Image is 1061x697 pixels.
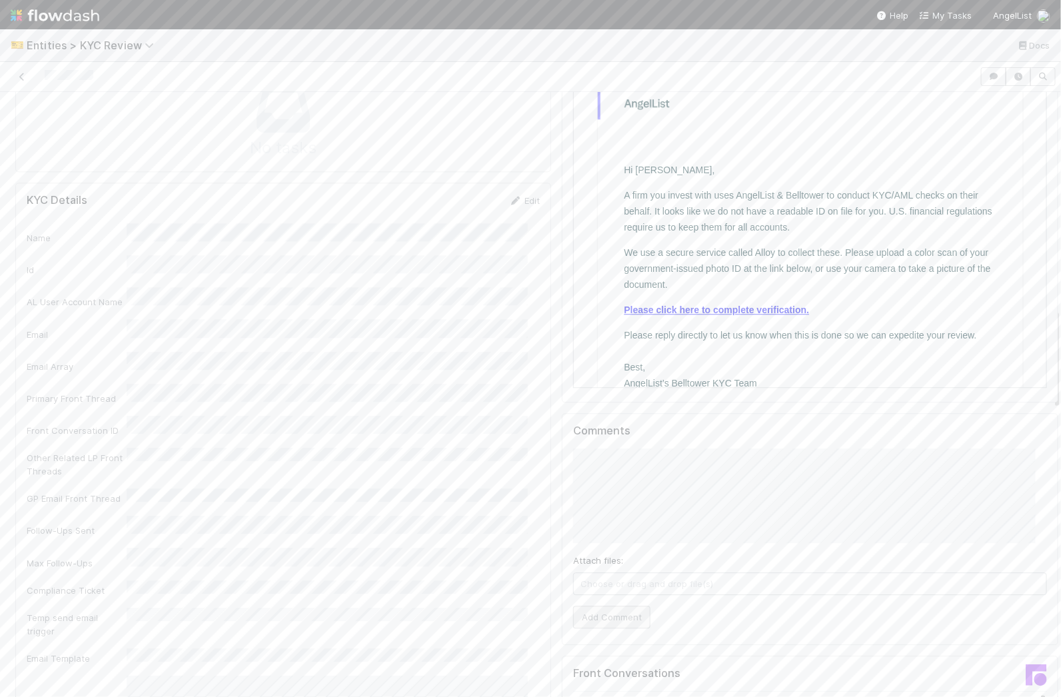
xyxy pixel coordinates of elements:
a: Docs [1016,37,1050,53]
div: Max Follow-Ups [27,556,127,570]
div: Temp send email trigger [27,611,127,638]
img: logo-inverted-e16ddd16eac7371096b0.svg [11,4,99,27]
label: Attach files: [573,554,623,567]
div: Follow-Ups Sent [27,524,127,537]
div: Front Conversation ID [27,424,127,437]
p: Best, AngelList’s Belltower KYC Team [51,304,423,352]
div: Compliance Ticket [27,584,127,597]
span: Entities > KYC Review [27,39,161,52]
span: AngelList [993,10,1032,21]
h5: KYC Details [27,194,87,207]
div: Primary Front Thread [27,392,127,405]
span: 🎫 [11,39,24,51]
div: Email Template [27,652,127,665]
p: A firm you invest with uses AngelList & Belltower to conduct KYC/AML checks on their behalf. It l... [51,132,423,180]
h5: Front Conversations [573,667,800,680]
div: Help [876,9,908,22]
button: Add Comment [573,606,650,628]
div: Id [27,263,127,277]
a: Please click here to complete verification. [51,249,236,260]
span: No tasks [250,136,317,161]
div: Other Related LP Front Threads [27,451,127,478]
div: Email [27,328,127,341]
span: Choose or drag and drop file(s) [574,573,1046,594]
span: My Tasks [919,10,972,21]
div: Email Array [27,360,127,373]
p: Hi [PERSON_NAME], [51,107,423,123]
img: AngelList [27,41,97,55]
img: avatar_ec9c1780-91d7-48bb-898e-5f40cebd5ff8.png [1037,9,1050,23]
a: Edit [509,195,540,206]
div: Name [27,231,127,245]
h5: Comments [573,424,1047,438]
div: GP Email Front Thread [27,492,127,505]
div: AL User Account Name [27,295,127,309]
a: My Tasks [919,9,972,22]
p: Please reply directly to let us know when this is done so we can expedite your review. [51,272,423,288]
img: front-logo-b4b721b83371efbadf0a.svg [1026,664,1047,686]
p: We use a secure service called Alloy to collect these. Please upload a color scan of your governm... [51,189,423,237]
